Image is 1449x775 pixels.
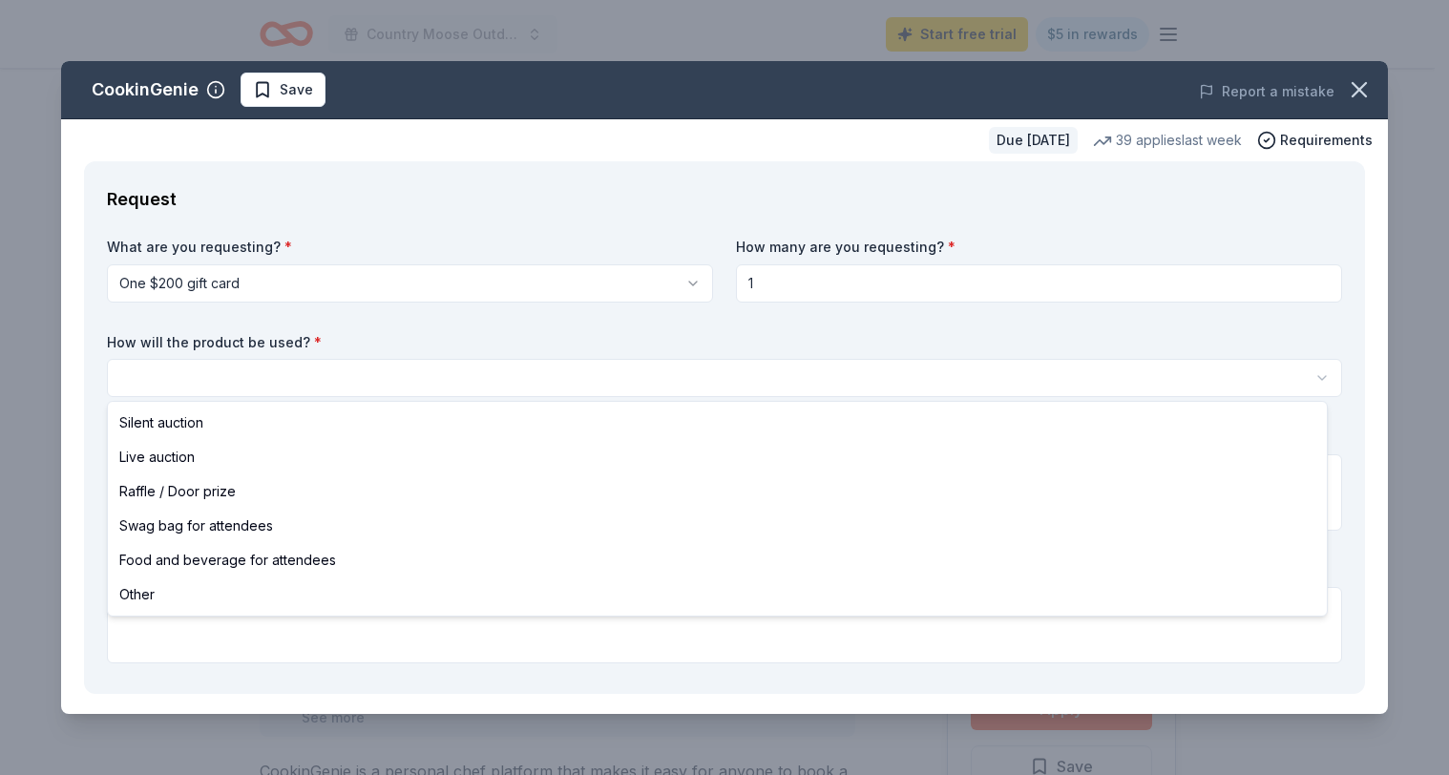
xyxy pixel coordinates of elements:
[119,411,203,434] span: Silent auction
[119,480,236,503] span: Raffle / Door prize
[119,514,273,537] span: Swag bag for attendees
[367,23,519,46] span: Country Moose Outdoors
[119,549,336,572] span: Food and beverage for attendees
[119,583,155,606] span: Other
[119,446,195,469] span: Live auction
